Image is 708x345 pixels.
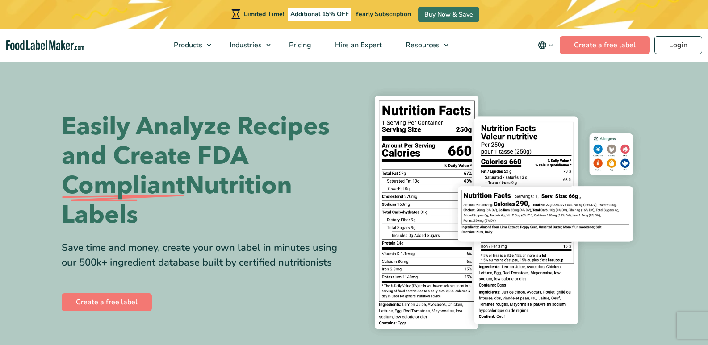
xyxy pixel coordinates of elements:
[162,29,216,62] a: Products
[403,40,440,50] span: Resources
[244,10,284,18] span: Limited Time!
[418,7,479,22] a: Buy Now & Save
[288,8,351,21] span: Additional 15% OFF
[62,171,185,200] span: Compliant
[62,293,152,311] a: Create a free label
[355,10,411,18] span: Yearly Subscription
[277,29,321,62] a: Pricing
[332,40,383,50] span: Hire an Expert
[654,36,702,54] a: Login
[218,29,275,62] a: Industries
[62,241,348,270] div: Save time and money, create your own label in minutes using our 500k+ ingredient database built b...
[227,40,263,50] span: Industries
[394,29,453,62] a: Resources
[286,40,312,50] span: Pricing
[560,36,650,54] a: Create a free label
[323,29,392,62] a: Hire an Expert
[62,112,348,230] h1: Easily Analyze Recipes and Create FDA Nutrition Labels
[171,40,203,50] span: Products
